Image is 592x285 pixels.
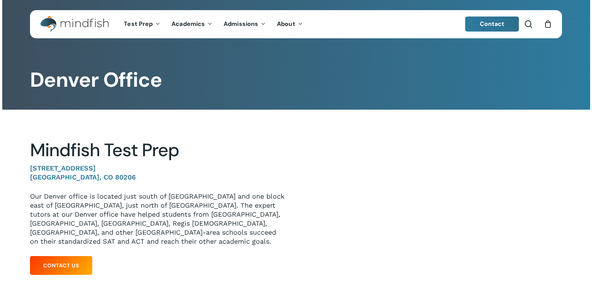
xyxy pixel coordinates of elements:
span: Contact [480,20,505,28]
a: Academics [166,21,218,27]
span: Contact Us [43,262,79,269]
h1: Denver Office [30,68,562,92]
a: Contact [465,17,519,32]
a: About [271,21,308,27]
nav: Main Menu [118,10,308,38]
a: Test Prep [118,21,166,27]
span: Academics [171,20,205,28]
a: Admissions [218,21,271,27]
a: Cart [544,20,552,28]
h2: Mindfish Test Prep [30,139,285,161]
strong: [GEOGRAPHIC_DATA], CO 80206 [30,173,136,181]
strong: [STREET_ADDRESS] [30,164,96,172]
p: Our Denver office is located just south of [GEOGRAPHIC_DATA] and one block east of [GEOGRAPHIC_DA... [30,192,285,246]
a: Contact Us [30,256,92,275]
span: Admissions [224,20,258,28]
span: About [277,20,295,28]
span: Test Prep [124,20,153,28]
header: Main Menu [30,10,562,38]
